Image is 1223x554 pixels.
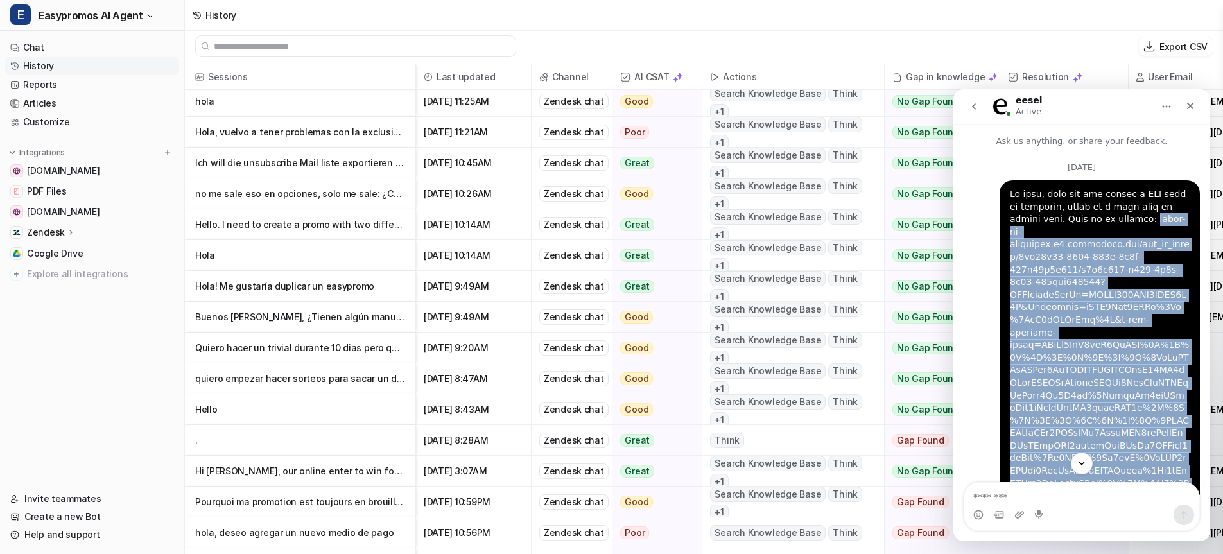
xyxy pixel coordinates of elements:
span: Great [620,218,654,231]
span: + 1 [710,258,729,273]
div: Zendesk chat [539,402,609,417]
p: Quiero hacer un trivial durante 10 dias pero que las preguntas vayan cambiando de manera aleatori... [195,333,405,363]
textarea: Message… [11,394,246,415]
span: No Gap Found [892,465,964,478]
div: Zendesk chat [539,309,609,325]
button: Great [612,148,694,178]
span: + 1 [710,474,729,489]
button: Emoji picker [20,420,30,431]
span: Search Knowledge Base [710,209,826,225]
img: explore all integrations [10,268,23,281]
span: Think [828,86,862,101]
button: No Gap Found [885,117,990,148]
span: Think [828,487,862,502]
span: [DOMAIN_NAME] [27,205,100,218]
img: PDF Files [13,187,21,195]
span: No Gap Found [892,311,964,324]
span: Great [620,157,654,169]
span: Good [620,342,653,354]
span: Search Knowledge Base [710,271,826,286]
button: Great [612,240,694,271]
a: History [5,57,179,75]
span: Good [620,403,653,416]
div: Zendesk chat [539,340,609,356]
span: Search Knowledge Base [710,394,826,410]
button: Gif picker [40,420,51,431]
span: Think [828,363,862,379]
img: menu_add.svg [163,148,172,157]
span: Poor [620,526,649,539]
div: Zendesk chat [539,248,609,263]
div: Zendesk chat [539,463,609,479]
button: No Gap Found [885,394,990,425]
span: [DATE] 11:25AM [421,86,526,117]
div: Zendesk chat [539,279,609,294]
span: [DATE] 8:43AM [421,394,526,425]
button: No Gap Found [885,456,990,487]
button: Great [612,456,694,487]
span: E [10,4,31,25]
button: Scroll to bottom [117,363,139,385]
span: Sessions [190,64,410,90]
span: Search Knowledge Base [710,302,826,317]
span: No Gap Found [892,126,964,139]
span: No Gap Found [892,342,964,354]
p: Pourquoi ma promotion est toujours en brouillon ? [195,487,405,517]
span: Think [828,456,862,471]
span: + 1 [710,320,729,335]
span: No Gap Found [892,157,964,169]
button: Send a message… [220,415,241,436]
span: Good [620,95,653,108]
img: Google Drive [13,250,21,257]
span: Search Knowledge Base [710,178,826,194]
span: No Gap Found [892,95,964,108]
button: Great [612,271,694,302]
span: Think [828,148,862,163]
span: Gap Found [892,526,949,539]
div: Gap in knowledge [890,64,994,90]
button: Good [612,363,694,394]
span: No Gap Found [892,372,964,385]
span: [DATE] 11:21AM [421,117,526,148]
button: No Gap Found [885,86,990,117]
p: Hola [195,240,405,271]
img: Zendesk [13,229,21,236]
span: Think [828,302,862,317]
span: Think [828,525,862,541]
div: Zendesk chat [539,371,609,386]
a: Articles [5,94,179,112]
span: [DOMAIN_NAME] [27,164,100,177]
span: Think [828,394,862,410]
span: Good [620,496,653,508]
span: No Gap Found [892,280,964,293]
span: Search Knowledge Base [710,487,826,502]
span: Explore all integrations [27,264,174,284]
span: [DATE] 8:28AM [421,425,526,456]
h2: User Email [1148,64,1193,90]
p: Hello [195,394,405,425]
span: Great [620,465,654,478]
p: Buenos [PERSON_NAME], ¿Tienen algún manual con todas las piezas para crear un calendario [PERSON_... [195,302,405,333]
div: Zendesk chat [539,186,609,202]
div: Zendesk chat [539,433,609,448]
a: Chat [5,39,179,56]
span: Poor [620,126,649,139]
span: + 1 [710,412,729,428]
button: Export CSV [1139,37,1213,56]
div: Zendesk chat [539,94,609,109]
a: Create a new Bot [5,508,179,526]
button: Gap Found [885,425,990,456]
div: Zendesk chat [539,494,609,510]
div: Zendesk chat [539,525,609,541]
span: [DATE] 9:49AM [421,271,526,302]
span: [DATE] 10:56PM [421,517,526,548]
button: Start recording [82,420,92,431]
span: [DATE] 8:47AM [421,363,526,394]
button: No Gap Found [885,148,990,178]
div: History [205,8,236,22]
